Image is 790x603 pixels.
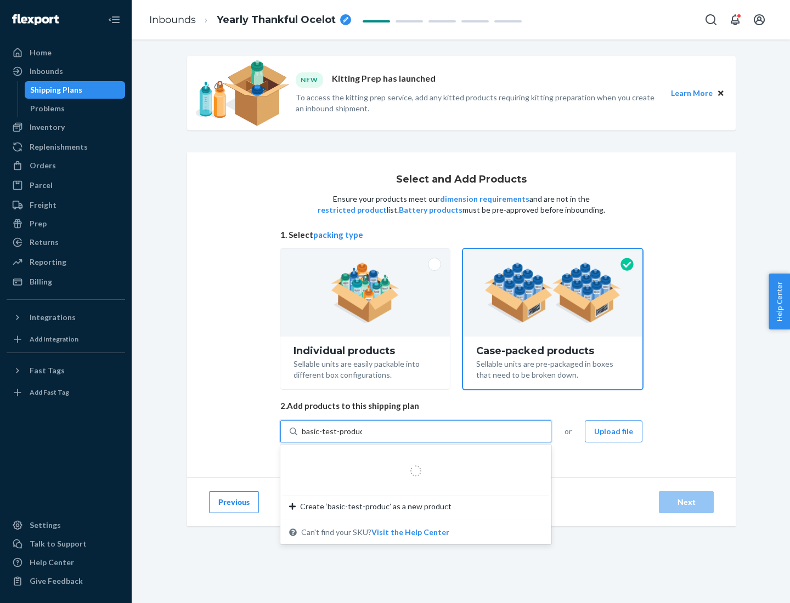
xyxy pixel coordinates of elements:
[140,4,360,36] ol: breadcrumbs
[748,9,770,31] button: Open account menu
[318,204,387,215] button: restricted product
[332,72,436,87] p: Kitting Prep has launched
[30,576,83,587] div: Give Feedback
[7,234,125,251] a: Returns
[300,501,452,512] span: Create ‘basic-test-produc’ as a new product
[671,87,713,99] button: Learn More
[7,516,125,534] a: Settings
[30,200,57,211] div: Freight
[280,229,642,241] span: 1. Select
[7,118,125,136] a: Inventory
[371,527,449,538] button: Create ‘basic-test-produc’ as a new productCan't find your SKU?
[12,14,59,25] img: Flexport logo
[149,14,196,26] a: Inbounds
[7,44,125,61] a: Home
[217,13,336,27] span: Yearly Thankful Ocelot
[30,47,52,58] div: Home
[7,138,125,156] a: Replenishments
[209,491,259,513] button: Previous
[25,81,126,99] a: Shipping Plans
[30,520,61,531] div: Settings
[30,122,65,133] div: Inventory
[30,103,65,114] div: Problems
[30,538,87,549] div: Talk to Support
[30,180,53,191] div: Parcel
[30,388,69,397] div: Add Fast Tag
[7,535,125,553] a: Talk to Support
[7,384,125,401] a: Add Fast Tag
[476,356,629,380] div: Sellable units are pre-packaged in boxes that need to be broken down.
[769,274,790,329] button: Help Center
[30,66,63,77] div: Inbounds
[484,263,621,323] img: case-pack.59cecea509d18c883b923b81aeac6d0b.png
[30,84,82,95] div: Shipping Plans
[7,309,125,326] button: Integrations
[399,204,462,215] button: Battery products
[7,273,125,291] a: Billing
[7,157,125,174] a: Orders
[7,554,125,571] a: Help Center
[585,420,642,442] button: Upload file
[715,87,727,99] button: Close
[30,257,66,268] div: Reporting
[30,312,76,323] div: Integrations
[476,345,629,356] div: Case-packed products
[724,9,746,31] button: Open notifications
[103,9,125,31] button: Close Navigation
[30,365,65,376] div: Fast Tags
[30,141,88,152] div: Replenishments
[7,215,125,232] a: Prep
[30,237,59,248] div: Returns
[25,100,126,117] a: Problems
[7,331,125,348] a: Add Integration
[30,557,74,568] div: Help Center
[565,426,572,437] span: or
[302,426,362,437] input: Create ‘basic-test-produc’ as a new productCan't find your SKU?Visit the Help Center
[317,194,606,215] p: Ensure your products meet our and are not in the list. must be pre-approved before inbounding.
[296,72,323,87] div: NEW
[313,229,363,241] button: packing type
[294,356,437,380] div: Sellable units are easily packable into different box configurations.
[30,218,47,229] div: Prep
[331,263,399,323] img: individual-pack.facf35554cb0f1810c75b2bd6df2d64e.png
[659,491,714,513] button: Next
[294,345,437,356] div: Individual products
[7,177,125,194] a: Parcel
[7,62,125,80] a: Inbounds
[7,572,125,590] button: Give Feedback
[700,9,722,31] button: Open Search Box
[396,174,527,185] h1: Select and Add Products
[301,527,449,538] span: Can't find your SKU?
[30,276,52,287] div: Billing
[30,334,78,344] div: Add Integration
[7,362,125,379] button: Fast Tags
[280,400,642,412] span: 2. Add products to this shipping plan
[296,92,661,114] p: To access the kitting prep service, add any kitted products requiring kitting preparation when yo...
[440,194,529,204] button: dimension requirements
[7,253,125,271] a: Reporting
[30,160,56,171] div: Orders
[668,497,704,508] div: Next
[7,196,125,214] a: Freight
